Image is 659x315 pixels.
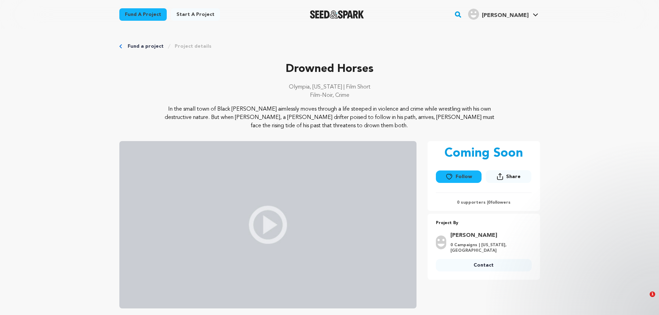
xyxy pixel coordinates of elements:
[119,141,417,308] img: video_placeholder.jpg
[450,242,528,253] p: 0 Campaigns | [US_STATE], [GEOGRAPHIC_DATA]
[436,235,446,249] img: user.png
[119,43,540,50] div: Breadcrumb
[436,259,532,271] a: Contact
[310,10,364,19] a: Seed&Spark Homepage
[486,170,531,186] span: Share
[650,291,655,297] span: 1
[467,7,540,20] a: Connor R.'s Profile
[445,147,523,160] p: Coming Soon
[161,105,498,130] p: In the small town of Black [PERSON_NAME] aimlessly moves through a life steeped in violence and c...
[436,170,482,183] button: Follow
[436,200,532,205] p: 0 supporters | followers
[467,7,540,22] span: Connor R.'s Profile
[482,13,529,18] span: [PERSON_NAME]
[128,43,164,50] a: Fund a project
[488,201,491,205] span: 0
[506,173,521,180] span: Share
[119,8,167,21] a: Fund a project
[175,43,211,50] a: Project details
[119,61,540,77] p: Drowned Horses
[119,83,540,91] p: Olympia, [US_STATE] | Film Short
[468,9,479,20] img: user.png
[119,91,540,100] p: Film-Noir, Crime
[468,9,529,20] div: Connor R.'s Profile
[171,8,220,21] a: Start a project
[450,231,528,240] a: Goto Connor Rubin profile
[486,170,531,183] button: Share
[635,291,652,308] iframe: Intercom live chat
[310,10,364,19] img: Seed&Spark Logo Dark Mode
[436,219,532,227] p: Project By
